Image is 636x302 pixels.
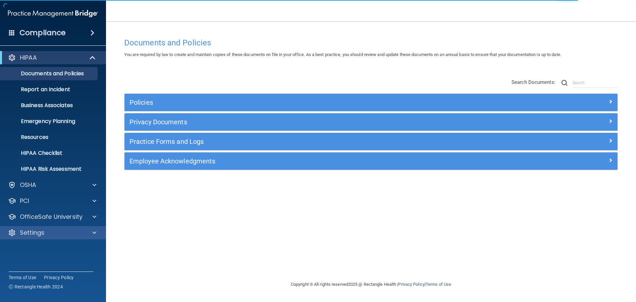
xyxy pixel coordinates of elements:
[124,38,618,47] h4: Documents and Policies
[130,138,489,145] h5: Practice Forms and Logs
[20,197,29,205] p: PCI
[250,274,492,295] div: Copyright © All rights reserved 2025 @ Rectangle Health | |
[124,52,561,57] span: You are required by law to create and maintain copies of these documents on file in your office. ...
[130,97,612,108] a: Policies
[8,181,96,189] a: OSHA
[9,274,36,281] a: Terms of Use
[130,99,489,106] h5: Policies
[8,213,96,221] a: OfficeSafe University
[130,157,489,165] h5: Employee Acknowledgments
[4,70,95,77] p: Documents and Policies
[8,229,96,237] a: Settings
[561,80,567,86] img: ic-search.3b580494.png
[4,102,95,109] p: Business Associates
[20,213,82,221] p: OfficeSafe University
[4,118,95,125] p: Emergency Planning
[8,54,96,62] a: HIPAA
[511,79,556,85] span: Search Documents:
[572,78,618,88] input: Search
[130,117,612,127] a: Privacy Documents
[398,282,424,287] a: Privacy Policy
[20,54,37,62] p: HIPAA
[20,28,66,37] h4: Compliance
[130,118,489,126] h5: Privacy Documents
[20,229,44,237] p: Settings
[20,181,36,189] p: OSHA
[8,7,98,20] img: PMB logo
[4,134,95,141] p: Resources
[44,274,74,281] a: Privacy Policy
[130,136,612,147] a: Practice Forms and Logs
[130,156,612,166] a: Employee Acknowledgments
[8,197,96,205] a: PCI
[9,283,63,290] span: Ⓒ Rectangle Health 2024
[4,86,95,93] p: Report an Incident
[426,282,451,287] a: Terms of Use
[4,150,95,156] p: HIPAA Checklist
[4,166,95,172] p: HIPAA Risk Assessment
